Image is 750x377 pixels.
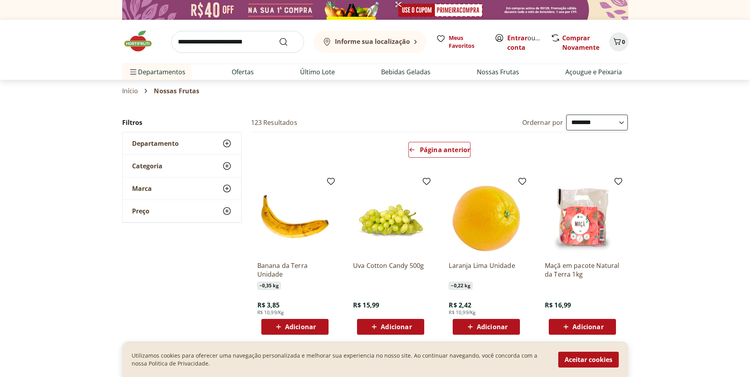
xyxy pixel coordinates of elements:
[558,352,619,368] button: Aceitar cookies
[572,324,603,330] span: Adicionar
[562,34,599,52] a: Comprar Novamente
[353,261,428,279] a: Uva Cotton Candy 500g
[257,301,280,309] span: R$ 3,85
[381,67,431,77] a: Bebidas Geladas
[314,31,427,53] button: Informe sua localização
[353,180,428,255] img: Uva Cotton Candy 500g
[232,67,254,77] a: Ofertas
[335,37,410,46] b: Informe sua localização
[545,261,620,279] a: Maçã em pacote Natural da Terra 1kg
[449,261,524,279] a: Laranja Lima Unidade
[477,67,519,77] a: Nossas Frutas
[545,301,571,309] span: R$ 16,99
[353,301,379,309] span: R$ 15,99
[285,324,316,330] span: Adicionar
[257,282,281,290] span: ~ 0,35 kg
[128,62,185,81] span: Departamentos
[123,177,241,200] button: Marca
[357,319,424,335] button: Adicionar
[522,118,563,127] label: Ordernar por
[154,87,199,94] span: Nossas Frutas
[436,34,485,50] a: Meus Favoritos
[279,37,298,47] button: Submit Search
[261,319,329,335] button: Adicionar
[609,32,628,51] button: Carrinho
[122,115,242,130] h2: Filtros
[449,301,471,309] span: R$ 2,42
[171,31,304,53] input: search
[251,118,297,127] h2: 123 Resultados
[507,34,551,52] a: Criar conta
[128,62,138,81] button: Menu
[132,207,149,215] span: Preço
[132,162,162,170] span: Categoria
[132,139,179,147] span: Departamento
[132,185,152,192] span: Marca
[477,324,508,330] span: Adicionar
[122,87,138,94] a: Início
[132,352,549,368] p: Utilizamos cookies para oferecer uma navegação personalizada e melhorar sua experiencia no nosso ...
[123,155,241,177] button: Categoria
[420,147,470,153] span: Página anterior
[300,67,335,77] a: Último Lote
[453,319,520,335] button: Adicionar
[449,309,476,316] span: R$ 10,99/Kg
[257,309,284,316] span: R$ 10,99/Kg
[622,38,625,45] span: 0
[381,324,412,330] span: Adicionar
[449,282,472,290] span: ~ 0,22 kg
[449,180,524,255] img: Laranja Lima Unidade
[123,132,241,155] button: Departamento
[409,147,415,153] svg: Arrow Left icon
[122,29,162,53] img: Hortifruti
[257,180,332,255] img: Banana da Terra Unidade
[123,200,241,222] button: Preço
[449,34,485,50] span: Meus Favoritos
[507,34,527,42] a: Entrar
[507,33,542,52] span: ou
[549,319,616,335] button: Adicionar
[408,142,470,161] a: Página anterior
[545,180,620,255] img: Maçã em pacote Natural da Terra 1kg
[257,261,332,279] a: Banana da Terra Unidade
[565,67,622,77] a: Açougue e Peixaria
